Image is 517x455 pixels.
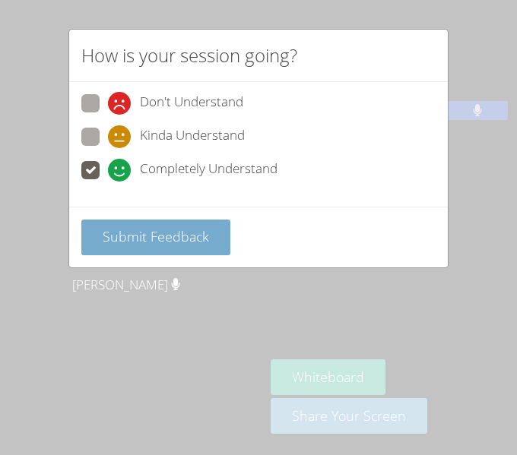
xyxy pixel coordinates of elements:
span: Completely Understand [140,159,278,182]
h2: How is your session going? [81,42,297,69]
span: Submit Feedback [103,227,209,245]
span: Kinda Understand [140,125,245,148]
span: Don't Understand [140,92,243,115]
button: Submit Feedback [81,220,230,255]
